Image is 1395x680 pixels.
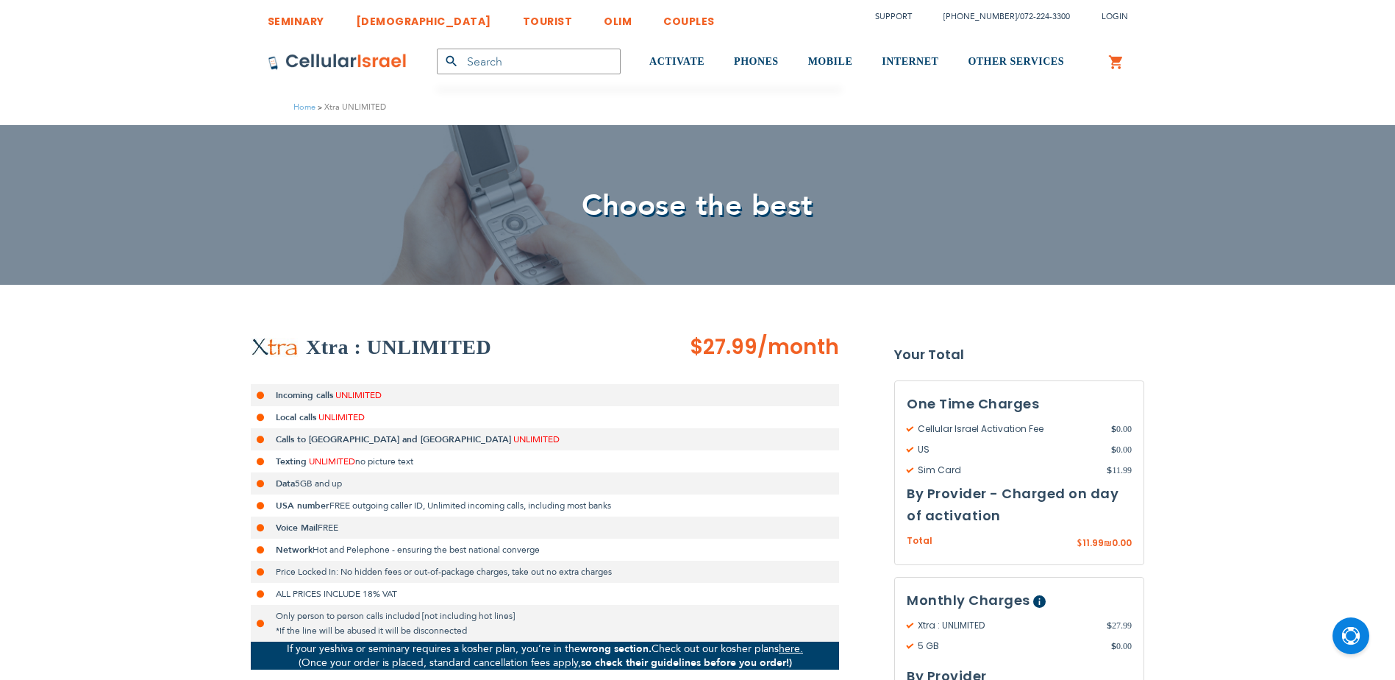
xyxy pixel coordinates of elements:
h2: Xtra : UNLIMITED [306,333,491,362]
strong: Local calls [276,411,316,423]
a: PHONES [734,35,779,90]
strong: Calls to [GEOGRAPHIC_DATA] and [GEOGRAPHIC_DATA] [276,433,511,445]
span: PHONES [734,56,779,67]
a: INTERNET [882,35,938,90]
span: Choose the best [582,185,813,226]
span: $ [1111,640,1116,653]
li: Only person to person calls included [not including hot lines] *If the line will be abused it wil... [251,605,839,642]
span: Total [907,534,932,548]
span: ACTIVATE [649,56,704,67]
span: $ [1077,537,1082,550]
span: Xtra : UNLIMITED [907,619,1107,632]
span: Help [1033,595,1046,608]
span: 11.99 [1107,464,1132,477]
span: $27.99 [690,333,757,361]
span: FREE outgoing caller ID, Unlimited incoming calls, including most banks [329,500,611,511]
li: Price Locked In: No hidden fees or out-of-package charges, take out no extra charges [251,561,839,583]
strong: Voice Mail [276,522,318,534]
strong: Data [276,478,295,489]
h3: By Provider - Charged on day of activation [907,483,1132,527]
h3: One Time Charges [907,393,1132,415]
span: Cellular Israel Activation Fee [907,422,1111,436]
strong: wrong section. [580,642,652,656]
a: [PHONE_NUMBER] [943,11,1017,22]
strong: Network [276,544,313,556]
a: 072-224-3300 [1020,11,1070,22]
a: Home [293,102,315,113]
span: Monthly Charges [907,591,1030,609]
strong: Incoming calls [276,389,333,401]
a: TOURIST [523,4,573,31]
span: ₪ [1104,537,1112,550]
span: 11.99 [1082,536,1104,549]
span: 0.00 [1111,422,1132,436]
span: INTERNET [882,56,938,67]
strong: so check their guidelines before you order!) [581,656,792,670]
p: If your yeshiva or seminary requires a kosher plan, you’re in the Check out our kosher plans (Onc... [251,642,839,670]
a: ACTIVATE [649,35,704,90]
li: 5GB and up [251,472,839,495]
a: OTHER SERVICES [968,35,1064,90]
span: UNLIMITED [318,411,365,423]
strong: USA number [276,500,329,511]
span: $ [1111,422,1116,436]
span: /month [757,333,839,362]
strong: Your Total [894,344,1144,366]
li: ALL PRICES INCLUDE 18% VAT [251,583,839,605]
a: Support [875,11,912,22]
span: UNLIMITED [513,433,560,445]
img: Xtra UNLIMITED [251,338,299,357]
span: $ [1111,443,1116,456]
span: $ [1107,464,1112,477]
span: 0.00 [1111,640,1132,653]
span: OTHER SERVICES [968,56,1064,67]
span: MOBILE [808,56,853,67]
span: no picture text [355,456,413,467]
a: COUPLES [663,4,715,31]
a: [DEMOGRAPHIC_DATA] [356,4,491,31]
span: UNLIMITED [309,456,355,467]
span: 5 GB [907,640,1111,653]
span: FREE [318,522,338,534]
li: Xtra UNLIMITED [315,100,386,114]
a: here. [779,642,803,656]
span: $ [1107,619,1112,632]
a: OLIM [604,4,632,31]
strong: Texting [276,456,307,467]
span: 0.00 [1112,536,1132,549]
span: 0.00 [1111,443,1132,456]
span: Login [1102,11,1128,22]
img: Cellular Israel Logo [268,53,407,71]
span: Hot and Pelephone - ensuring the best national converge [313,544,540,556]
a: MOBILE [808,35,853,90]
li: / [929,6,1070,27]
span: US [907,443,1111,456]
input: Search [437,49,621,74]
span: Sim Card [907,464,1107,477]
span: 27.99 [1107,619,1132,632]
a: SEMINARY [268,4,324,31]
span: UNLIMITED [335,389,382,401]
